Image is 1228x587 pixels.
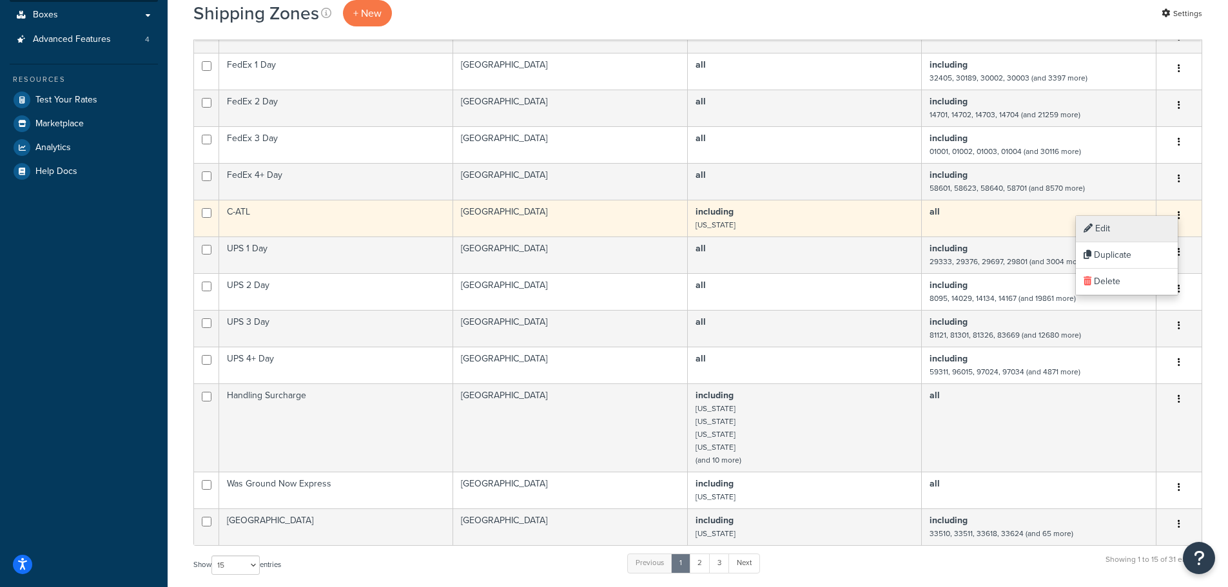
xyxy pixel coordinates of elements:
[930,278,968,292] b: including
[10,3,158,27] a: Boxes
[219,383,453,472] td: Handling Surcharge
[193,1,319,26] h1: Shipping Zones
[1076,216,1178,242] a: Edit
[1106,552,1202,580] div: Showing 1 to 15 of 31 entries
[453,90,688,126] td: [GEOGRAPHIC_DATA]
[696,315,706,329] b: all
[696,454,741,466] small: (and 10 more)
[1183,542,1215,574] button: Open Resource Center
[35,119,84,130] span: Marketplace
[219,508,453,545] td: [GEOGRAPHIC_DATA]
[453,273,688,310] td: [GEOGRAPHIC_DATA]
[219,200,453,236] td: C-ATL
[930,293,1076,304] small: 8095, 14029, 14134, 14167 (and 19861 more)
[930,146,1081,157] small: 01001, 01002, 01003, 01004 (and 30116 more)
[453,200,688,236] td: [GEOGRAPHIC_DATA]
[35,142,71,153] span: Analytics
[10,74,158,85] div: Resources
[930,131,968,145] b: including
[353,6,382,21] span: + New
[10,88,158,111] a: Test Your Rates
[930,514,968,527] b: including
[696,95,706,108] b: all
[696,428,736,440] small: [US_STATE]
[453,347,688,383] td: [GEOGRAPHIC_DATA]
[689,553,710,573] a: 2
[696,168,706,182] b: all
[453,163,688,200] td: [GEOGRAPHIC_DATA]
[930,366,1080,378] small: 59311, 96015, 97024, 97034 (and 4871 more)
[930,389,940,402] b: all
[930,109,1080,120] small: 14701, 14702, 14703, 14704 (and 21259 more)
[1162,5,1202,23] a: Settings
[10,28,158,52] a: Advanced Features 4
[10,136,158,159] a: Analytics
[696,528,736,539] small: [US_STATE]
[219,273,453,310] td: UPS 2 Day
[453,236,688,273] td: [GEOGRAPHIC_DATA]
[930,315,968,329] b: including
[33,34,111,45] span: Advanced Features
[453,53,688,90] td: [GEOGRAPHIC_DATA]
[1076,269,1178,295] a: Delete
[1076,242,1178,269] a: Duplicate
[453,126,688,163] td: [GEOGRAPHIC_DATA]
[930,242,968,255] b: including
[696,278,706,292] b: all
[930,329,1081,341] small: 81121, 81301, 81326, 83669 (and 12680 more)
[696,416,736,427] small: [US_STATE]
[671,553,690,573] a: 1
[696,242,706,255] b: all
[627,553,672,573] a: Previous
[10,112,158,135] a: Marketplace
[696,131,706,145] b: all
[930,58,968,72] b: including
[453,508,688,545] td: [GEOGRAPHIC_DATA]
[219,347,453,383] td: UPS 4+ Day
[696,441,736,453] small: [US_STATE]
[219,236,453,273] td: UPS 1 Day
[10,160,158,183] a: Help Docs
[35,166,77,177] span: Help Docs
[145,34,150,45] span: 4
[219,53,453,90] td: FedEx 1 Day
[219,90,453,126] td: FedEx 2 Day
[930,256,1086,267] small: 29333, 29376, 29697, 29801 (and 3004 more)
[709,553,730,573] a: 3
[696,58,706,72] b: all
[930,95,968,108] b: including
[930,477,940,490] b: all
[453,472,688,508] td: [GEOGRAPHIC_DATA]
[211,555,260,575] select: Showentries
[930,528,1073,539] small: 33510, 33511, 33618, 33624 (and 65 more)
[930,168,968,182] b: including
[696,205,734,218] b: including
[35,95,97,106] span: Test Your Rates
[193,555,281,575] label: Show entries
[453,383,688,472] td: [GEOGRAPHIC_DATA]
[696,403,736,414] small: [US_STATE]
[696,477,734,490] b: including
[696,352,706,365] b: all
[33,10,58,21] span: Boxes
[696,219,736,231] small: [US_STATE]
[219,163,453,200] td: FedEx 4+ Day
[930,182,1085,194] small: 58601, 58623, 58640, 58701 (and 8570 more)
[219,310,453,347] td: UPS 3 Day
[696,389,734,402] b: including
[728,553,760,573] a: Next
[930,205,940,218] b: all
[696,491,736,503] small: [US_STATE]
[930,72,1087,84] small: 32405, 30189, 30002, 30003 (and 3397 more)
[453,310,688,347] td: [GEOGRAPHIC_DATA]
[10,28,158,52] li: Advanced Features
[930,352,968,365] b: including
[696,514,734,527] b: including
[219,472,453,508] td: Was Ground Now Express
[219,126,453,163] td: FedEx 3 Day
